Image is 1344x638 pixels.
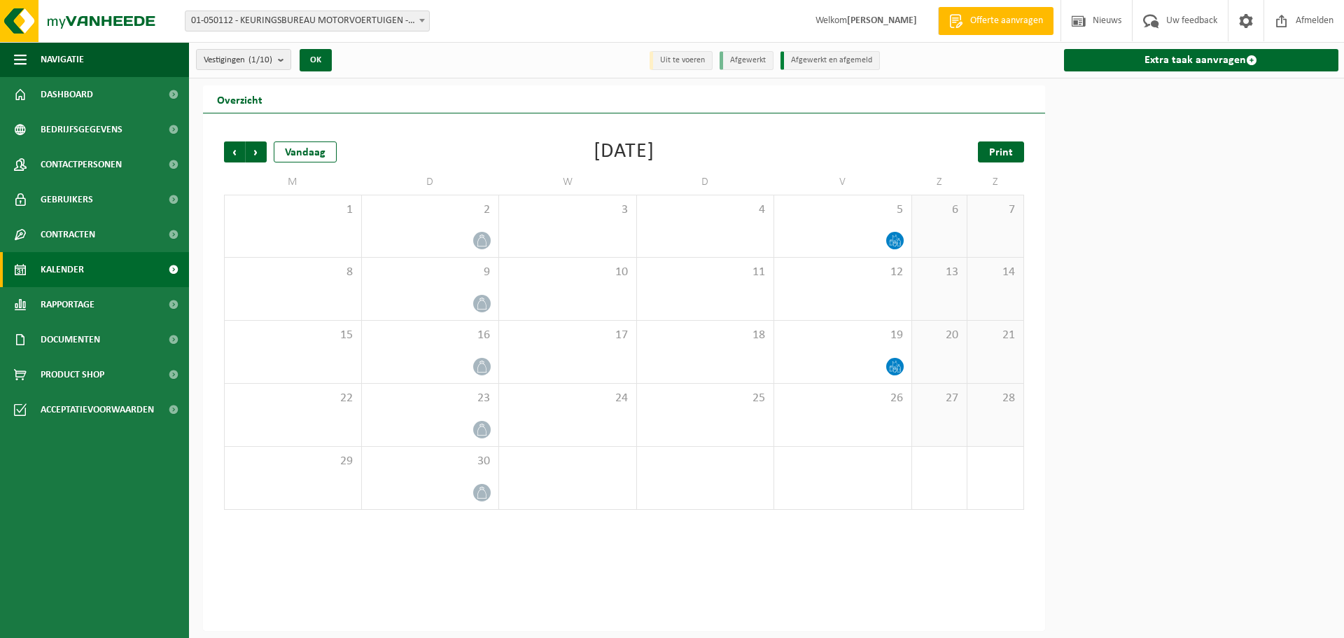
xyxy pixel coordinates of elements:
td: D [637,169,775,195]
span: 10 [506,265,629,280]
button: Vestigingen(1/10) [196,49,291,70]
td: Z [912,169,968,195]
a: Print [978,141,1024,162]
div: [DATE] [594,141,654,162]
li: Afgewerkt [720,51,773,70]
span: 1 [232,202,354,218]
span: Acceptatievoorwaarden [41,392,154,427]
span: 27 [919,391,960,406]
td: Z [967,169,1023,195]
span: 16 [369,328,492,343]
td: M [224,169,362,195]
h2: Overzicht [203,85,276,113]
td: V [774,169,912,195]
span: 3 [506,202,629,218]
div: Vandaag [274,141,337,162]
span: Dashboard [41,77,93,112]
span: 30 [369,454,492,469]
button: OK [300,49,332,71]
span: 22 [232,391,354,406]
span: Product Shop [41,357,104,392]
a: Extra taak aanvragen [1064,49,1339,71]
span: 01-050112 - KEURINGSBUREAU MOTORVOERTUIGEN - OOSTENDE [185,11,429,31]
span: Rapportage [41,287,94,322]
span: 18 [644,328,767,343]
span: Print [989,147,1013,158]
span: 01-050112 - KEURINGSBUREAU MOTORVOERTUIGEN - OOSTENDE [185,11,430,32]
span: Contracten [41,217,95,252]
span: 21 [974,328,1016,343]
span: Bedrijfsgegevens [41,112,122,147]
span: 17 [506,328,629,343]
span: 20 [919,328,960,343]
span: Vorige [224,141,245,162]
span: 26 [781,391,904,406]
span: 13 [919,265,960,280]
span: 4 [644,202,767,218]
strong: [PERSON_NAME] [847,15,917,26]
span: 6 [919,202,960,218]
span: 2 [369,202,492,218]
count: (1/10) [248,55,272,64]
span: 8 [232,265,354,280]
span: Vestigingen [204,50,272,71]
span: Navigatie [41,42,84,77]
span: 24 [506,391,629,406]
span: Volgende [246,141,267,162]
a: Offerte aanvragen [938,7,1053,35]
span: 7 [974,202,1016,218]
span: Gebruikers [41,182,93,217]
span: 19 [781,328,904,343]
span: 14 [974,265,1016,280]
span: 12 [781,265,904,280]
span: 11 [644,265,767,280]
span: 29 [232,454,354,469]
li: Uit te voeren [650,51,713,70]
span: 15 [232,328,354,343]
span: 5 [781,202,904,218]
span: 23 [369,391,492,406]
span: 9 [369,265,492,280]
span: 25 [644,391,767,406]
span: 28 [974,391,1016,406]
td: D [362,169,500,195]
li: Afgewerkt en afgemeld [780,51,880,70]
span: Offerte aanvragen [967,14,1046,28]
td: W [499,169,637,195]
span: Kalender [41,252,84,287]
span: Documenten [41,322,100,357]
span: Contactpersonen [41,147,122,182]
